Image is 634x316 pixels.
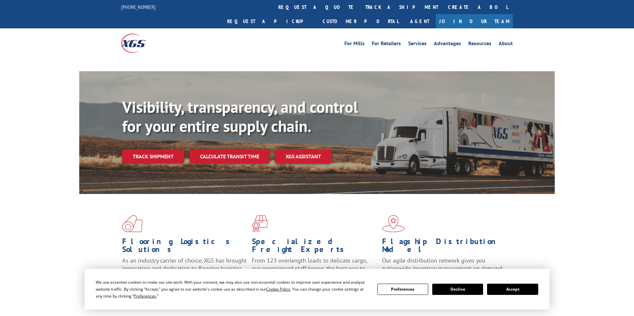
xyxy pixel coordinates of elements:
a: Services [408,41,427,48]
h1: Flagship Distribution Model [382,237,507,257]
p: From 123 overlength loads to delicate cargo, our experienced staff knows the best way to move you... [252,257,377,286]
a: [PHONE_NUMBER] [121,4,156,10]
img: xgs-icon-focused-on-flooring-red [252,215,267,232]
a: Advantages [434,41,461,48]
b: Visibility, transparency, and control for your entire supply chain. [122,97,358,136]
button: Preferences [377,284,428,295]
img: xgs-icon-flagship-distribution-model-red [382,215,405,232]
h1: Specialized Freight Experts [252,237,377,257]
a: XGS ASSISTANT [275,149,332,164]
a: Agent [404,14,436,28]
a: Customer Portal [318,14,404,28]
a: For Mills [344,41,365,48]
a: For Retailers [372,41,401,48]
h1: Flooring Logistics Solutions [122,237,247,257]
span: As an industry carrier of choice, XGS has brought innovation and dedication to flooring logistics... [122,257,247,280]
span: Preferences [134,293,156,299]
a: Track shipment [122,149,184,163]
a: Resources [468,41,491,48]
img: xgs-icon-total-supply-chain-intelligence-red [122,215,143,232]
a: Calculate transit time [190,149,270,164]
button: Accept [487,284,538,295]
span: Cookie Policy [266,286,290,292]
span: Our agile distribution network gives you nationwide inventory management on demand. [382,257,504,272]
div: We use essential cookies to make our site work. With your consent, we may also use non-essential ... [96,279,369,300]
button: Decline [432,284,483,295]
a: About [499,41,513,48]
div: Cookie Consent Prompt [85,269,549,309]
a: Join Our Team [436,14,513,28]
a: Request a pickup [222,14,318,28]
